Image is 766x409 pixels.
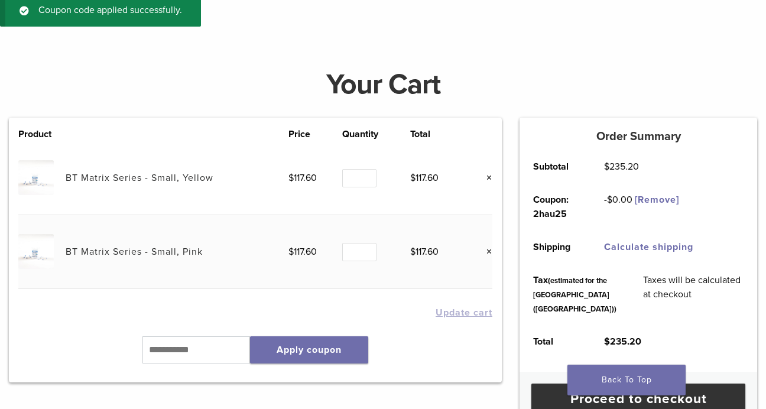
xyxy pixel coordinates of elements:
a: Remove this item [477,170,492,186]
th: Total [410,127,464,141]
span: $ [604,336,610,348]
bdi: 117.60 [288,246,317,258]
img: BT Matrix Series - Small, Yellow [18,160,53,195]
span: $ [604,161,609,173]
span: $ [410,172,416,184]
button: Apply coupon [250,336,368,363]
td: - [590,183,692,231]
th: Coupon: 2hau25 [520,183,590,231]
h5: Order Summary [520,129,757,144]
span: $ [288,172,294,184]
bdi: 117.60 [410,246,439,258]
th: Tax [520,264,629,325]
button: Update cart [436,308,492,317]
a: BT Matrix Series - Small, Pink [66,246,203,258]
span: $ [288,246,294,258]
small: (estimated for the [GEOGRAPHIC_DATA] ([GEOGRAPHIC_DATA])) [533,276,616,314]
bdi: 235.20 [604,161,639,173]
a: Remove 2hau25 coupon [635,194,679,206]
span: $ [410,246,416,258]
a: BT Matrix Series - Small, Yellow [66,172,213,184]
span: $ [607,194,612,206]
th: Subtotal [520,150,590,183]
td: Taxes will be calculated at checkout [629,264,757,325]
a: Remove this item [477,244,492,259]
img: BT Matrix Series - Small, Pink [18,234,53,269]
bdi: 117.60 [288,172,317,184]
span: 0.00 [607,194,632,206]
th: Shipping [520,231,590,264]
th: Quantity [342,127,410,141]
th: Total [520,325,590,358]
th: Product [18,127,66,141]
bdi: 117.60 [410,172,439,184]
a: Back To Top [567,365,686,395]
bdi: 235.20 [604,336,641,348]
th: Price [288,127,342,141]
a: Calculate shipping [604,241,693,253]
